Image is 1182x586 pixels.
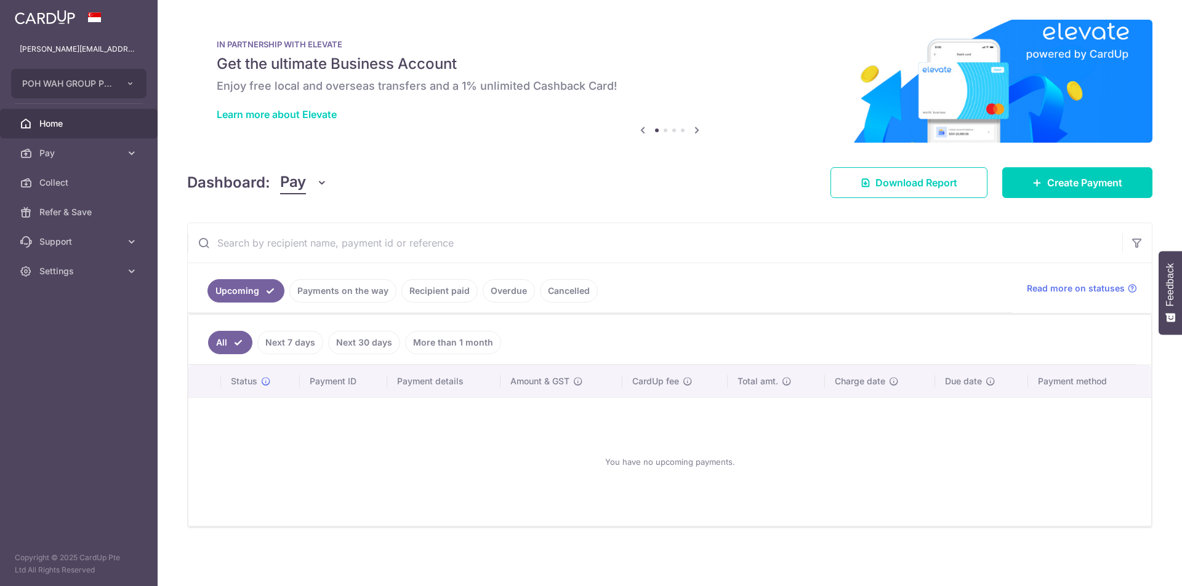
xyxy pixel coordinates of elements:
[257,331,323,354] a: Next 7 days
[289,279,396,303] a: Payments on the way
[510,375,569,387] span: Amount & GST
[39,265,121,277] span: Settings
[483,279,535,303] a: Overdue
[1027,282,1125,295] span: Read more on statuses
[217,79,1123,93] h6: Enjoy free local and overseas transfers and a 1% unlimited Cashback Card!
[39,147,121,159] span: Pay
[738,375,778,387] span: Total amt.
[540,279,598,303] a: Cancelled
[15,10,75,25] img: CardUp
[835,375,885,387] span: Charge date
[1165,263,1176,306] span: Feedback
[632,375,679,387] span: CardUp fee
[217,54,1123,74] h5: Get the ultimate Business Account
[11,69,147,98] button: POH WAH GROUP PTE. LTD.
[208,331,252,354] a: All
[328,331,400,354] a: Next 30 days
[1027,282,1137,295] a: Read more on statuses
[187,172,270,194] h4: Dashboard:
[203,408,1136,516] div: You have no upcoming payments.
[188,223,1122,263] input: Search by recipient name, payment id or reference
[387,365,501,397] th: Payment details
[39,236,121,248] span: Support
[875,175,957,190] span: Download Report
[945,375,982,387] span: Due date
[39,117,121,130] span: Home
[39,176,121,189] span: Collect
[1002,167,1152,198] a: Create Payment
[1028,365,1151,397] th: Payment method
[20,43,138,55] p: [PERSON_NAME][EMAIL_ADDRESS][DOMAIN_NAME]
[231,375,257,387] span: Status
[217,108,337,121] a: Learn more about Elevate
[300,365,387,397] th: Payment ID
[401,279,478,303] a: Recipient paid
[830,167,987,198] a: Download Report
[280,171,306,194] span: Pay
[217,39,1123,49] p: IN PARTNERSHIP WITH ELEVATE
[405,331,501,354] a: More than 1 month
[280,171,328,194] button: Pay
[39,206,121,218] span: Refer & Save
[22,77,113,90] span: POH WAH GROUP PTE. LTD.
[1159,251,1182,335] button: Feedback - Show survey
[1047,175,1122,190] span: Create Payment
[207,279,284,303] a: Upcoming
[187,20,1152,143] img: Renovation banner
